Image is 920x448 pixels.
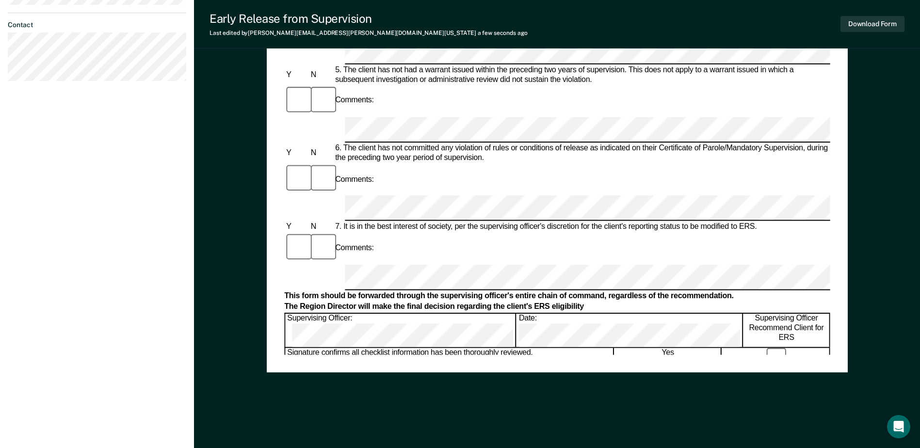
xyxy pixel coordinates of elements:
[614,348,722,368] div: Yes
[284,291,830,301] div: This form should be forwarded through the supervising officer's entire chain of command, regardle...
[333,144,830,163] div: 6. The client has not committed any violation of rules or conditions of release as indicated on t...
[8,21,186,29] dt: Contact
[478,30,528,36] span: a few seconds ago
[308,148,333,158] div: N
[284,148,308,158] div: Y
[284,302,830,311] div: The Region Director will make the final decision regarding the client's ERS eligibility
[333,175,376,184] div: Comments:
[887,415,910,438] div: Open Intercom Messenger
[210,12,528,26] div: Early Release from Supervision
[308,70,333,80] div: N
[333,243,376,253] div: Comments:
[284,222,308,232] div: Y
[840,16,904,32] button: Download Form
[308,222,333,232] div: N
[743,314,830,347] div: Supervising Officer Recommend Client for ERS
[333,65,830,84] div: 5. The client has not had a warrant issued within the preceding two years of supervision. This do...
[333,96,376,106] div: Comments:
[285,348,613,368] div: Signature confirms all checklist information has been thoroughly reviewed.
[517,314,742,347] div: Date:
[333,222,830,232] div: 7. It is in the best interest of society, per the supervising officer's discretion for the client...
[210,30,528,36] div: Last edited by [PERSON_NAME][EMAIL_ADDRESS][PERSON_NAME][DOMAIN_NAME][US_STATE]
[284,70,308,80] div: Y
[285,314,516,347] div: Supervising Officer:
